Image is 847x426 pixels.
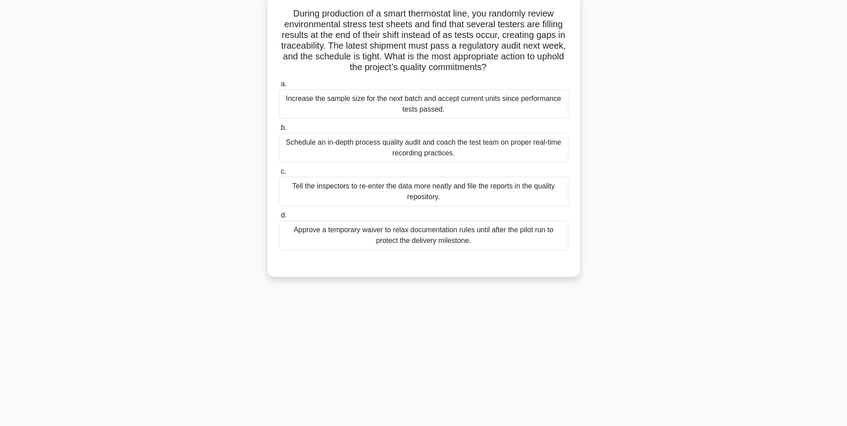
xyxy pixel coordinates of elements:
[281,211,287,219] span: d.
[279,177,568,206] div: Tell the inspectors to re-enter the data more neatly and file the reports in the quality repository.
[281,167,286,175] span: c.
[279,89,568,119] div: Increase the sample size for the next batch and accept current units since performance tests passed.
[281,80,287,88] span: a.
[279,221,568,250] div: Approve a temporary waiver to relax documentation rules until after the pilot run to protect the ...
[279,133,568,163] div: Schedule an in-depth process quality audit and coach the test team on proper real-time recording ...
[278,8,569,73] h5: During production of a smart thermostat line, you randomly review environmental stress test sheet...
[281,124,287,131] span: b.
